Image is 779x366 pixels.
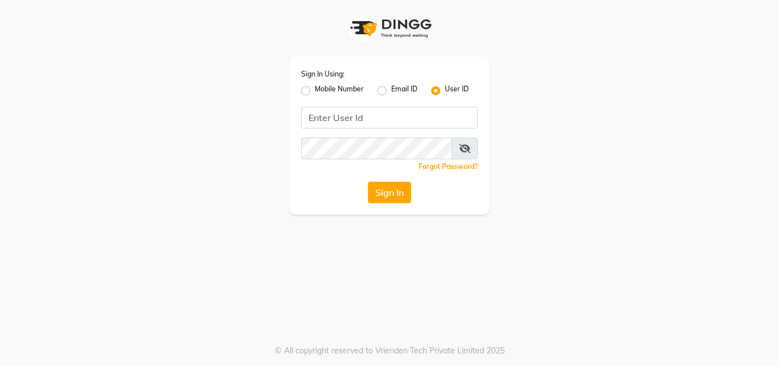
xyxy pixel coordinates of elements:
[315,84,364,98] label: Mobile Number
[301,69,344,79] label: Sign In Using:
[344,11,435,45] img: logo1.svg
[445,84,469,98] label: User ID
[368,182,411,203] button: Sign In
[301,107,478,128] input: Username
[391,84,417,98] label: Email ID
[419,162,478,171] a: Forgot Password?
[301,138,452,159] input: Username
